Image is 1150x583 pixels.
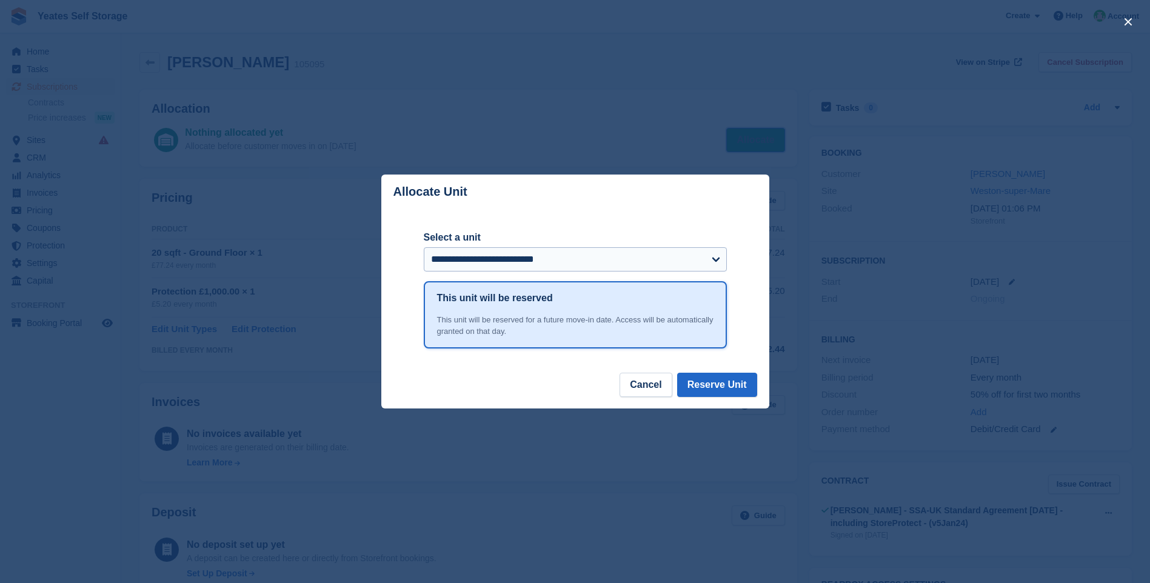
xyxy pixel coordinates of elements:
[437,291,553,305] h1: This unit will be reserved
[1118,12,1138,32] button: close
[620,373,672,397] button: Cancel
[677,373,757,397] button: Reserve Unit
[424,230,727,245] label: Select a unit
[437,314,714,338] div: This unit will be reserved for a future move-in date. Access will be automatically granted on tha...
[393,185,467,199] p: Allocate Unit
